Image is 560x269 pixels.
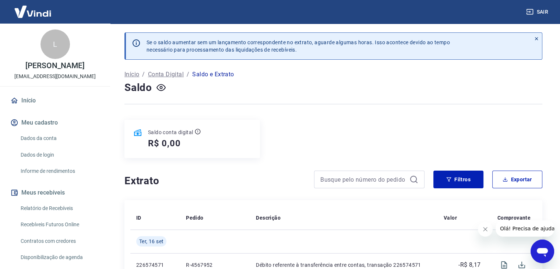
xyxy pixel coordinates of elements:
p: [PERSON_NAME] [25,62,84,70]
a: Disponibilização de agenda [18,250,101,265]
p: Valor [444,214,457,221]
p: ID [136,214,141,221]
a: Dados de login [18,147,101,163]
button: Meu cadastro [9,115,101,131]
p: Pedido [186,214,203,221]
p: Comprovante [497,214,531,221]
a: Início [124,70,139,79]
p: / [187,70,189,79]
p: R-4567952 [186,261,244,269]
a: Conta Digital [148,70,184,79]
div: L [40,29,70,59]
p: 226574571 [136,261,174,269]
p: / [142,70,145,79]
p: Se o saldo aumentar sem um lançamento correspondente no extrato, aguarde algumas horas. Isso acon... [147,39,450,53]
p: [EMAIL_ADDRESS][DOMAIN_NAME] [14,73,96,80]
h4: Saldo [124,80,152,95]
a: Relatório de Recebíveis [18,201,101,216]
iframe: Mensagem da empresa [496,220,554,237]
a: Informe de rendimentos [18,164,101,179]
button: Sair [525,5,551,19]
span: Ter, 16 set [139,238,163,245]
span: Olá! Precisa de ajuda? [4,5,62,11]
a: Início [9,92,101,109]
img: Vindi [9,0,57,23]
button: Meus recebíveis [9,185,101,201]
input: Busque pelo número do pedido [320,174,406,185]
a: Dados da conta [18,131,101,146]
a: Recebíveis Futuros Online [18,217,101,232]
button: Exportar [492,171,542,188]
p: Saldo e Extrato [192,70,234,79]
h4: Extrato [124,174,305,188]
iframe: Fechar mensagem [478,222,493,237]
h5: R$ 0,00 [148,137,181,149]
iframe: Botão para abrir a janela de mensagens [531,240,554,263]
p: Descrição [256,214,281,221]
a: Contratos com credores [18,234,101,249]
p: Débito referente à transferência entre contas, transação 226574571 [256,261,432,269]
button: Filtros [433,171,483,188]
p: Saldo conta digital [148,129,193,136]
